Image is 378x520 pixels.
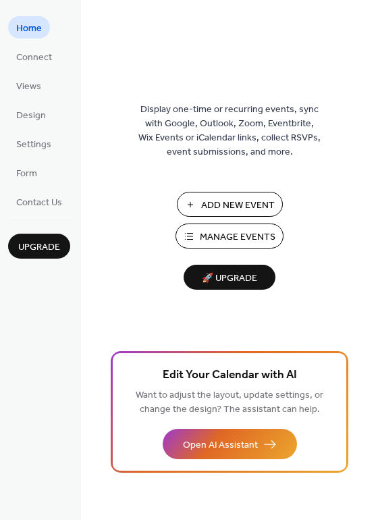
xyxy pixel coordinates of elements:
[16,196,62,210] span: Contact Us
[8,190,70,213] a: Contact Us
[16,80,41,94] span: Views
[8,45,60,68] a: Connect
[16,109,46,123] span: Design
[175,224,283,249] button: Manage Events
[183,438,258,452] span: Open AI Assistant
[138,103,321,159] span: Display one-time or recurring events, sync with Google, Outlook, Zoom, Eventbrite, Wix Events or ...
[8,234,70,259] button: Upgrade
[16,22,42,36] span: Home
[16,138,51,152] span: Settings
[184,265,275,290] button: 🚀 Upgrade
[163,429,297,459] button: Open AI Assistant
[192,269,267,288] span: 🚀 Upgrade
[8,74,49,97] a: Views
[136,386,323,419] span: Want to adjust the layout, update settings, or change the design? The assistant can help.
[163,366,297,385] span: Edit Your Calendar with AI
[18,240,60,255] span: Upgrade
[200,230,275,244] span: Manage Events
[8,132,59,155] a: Settings
[16,167,37,181] span: Form
[8,16,50,38] a: Home
[16,51,52,65] span: Connect
[177,192,283,217] button: Add New Event
[8,161,45,184] a: Form
[8,103,54,126] a: Design
[201,199,275,213] span: Add New Event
